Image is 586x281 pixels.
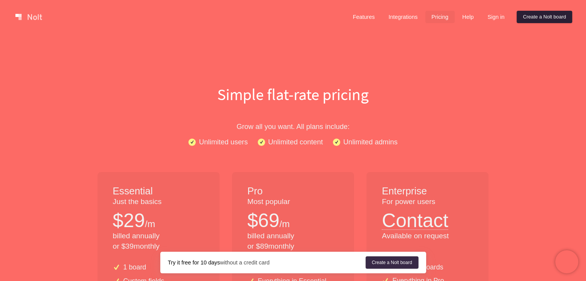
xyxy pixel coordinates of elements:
[347,11,381,23] a: Features
[555,250,578,273] iframe: Chatra live chat
[113,197,204,207] p: Just the basics
[168,259,366,266] div: without a credit card
[247,231,339,252] p: billed annually or $ 89 monthly
[366,256,418,269] a: Create a Nolt board
[247,197,339,207] p: Most popular
[279,217,290,231] p: /m
[113,207,145,234] p: $ 29
[113,184,204,198] h1: Essential
[517,11,572,23] a: Create a Nolt board
[113,231,204,252] p: billed annually or $ 39 monthly
[145,217,155,231] p: /m
[382,231,473,241] p: Available on request
[456,11,480,23] a: Help
[247,207,279,234] p: $ 69
[425,11,455,23] a: Pricing
[268,136,323,147] p: Unlimited content
[382,11,423,23] a: Integrations
[481,11,510,23] a: Sign in
[382,184,473,198] h1: Enterprise
[168,259,220,266] strong: Try it free for 10 days
[382,197,473,207] p: For power users
[47,121,540,132] p: Grow all you want. All plans include:
[199,136,248,147] p: Unlimited users
[382,207,448,230] button: Contact
[247,184,339,198] h1: Pro
[47,83,540,105] h1: Simple flat-rate pricing
[343,136,398,147] p: Unlimited admins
